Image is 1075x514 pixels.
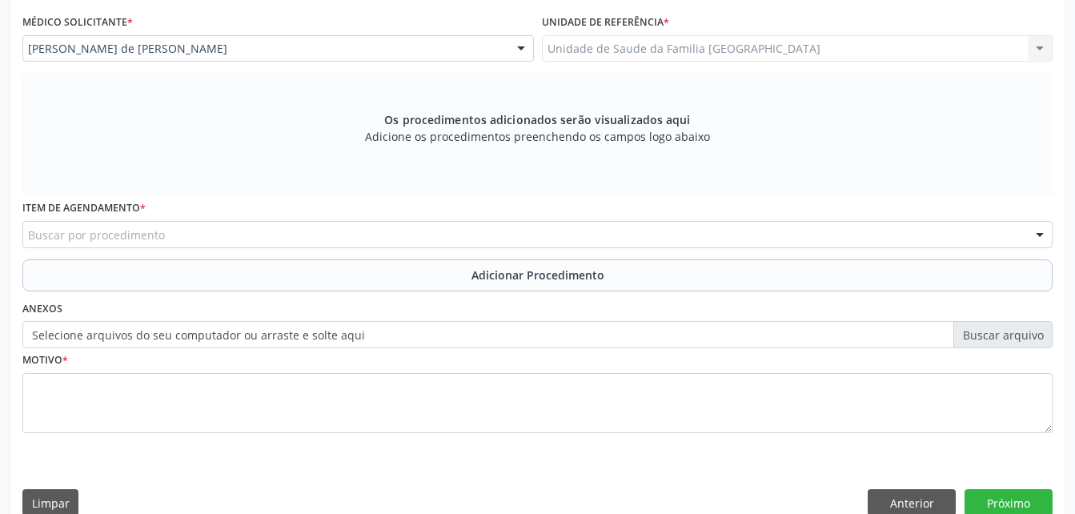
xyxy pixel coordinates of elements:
label: Anexos [22,297,62,322]
label: Médico Solicitante [22,10,133,35]
label: Motivo [22,348,68,373]
span: Buscar por procedimento [28,227,165,243]
span: Os procedimentos adicionados serão visualizados aqui [384,111,690,128]
span: Adicionar Procedimento [471,267,604,283]
span: [PERSON_NAME] de [PERSON_NAME] [28,41,501,57]
label: Unidade de referência [542,10,669,35]
span: Adicione os procedimentos preenchendo os campos logo abaixo [365,128,710,145]
button: Adicionar Procedimento [22,259,1053,291]
label: Item de agendamento [22,196,146,221]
